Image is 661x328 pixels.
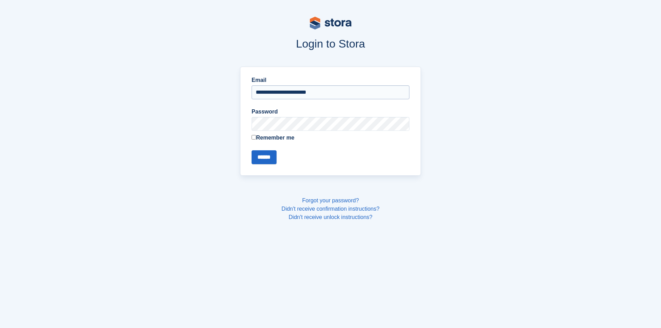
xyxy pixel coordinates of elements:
[302,197,359,203] a: Forgot your password?
[252,135,256,140] input: Remember me
[252,134,409,142] label: Remember me
[310,17,351,30] img: stora-logo-53a41332b3708ae10de48c4981b4e9114cc0af31d8433b30ea865607fb682f29.svg
[108,37,553,50] h1: Login to Stora
[289,214,372,220] a: Didn't receive unlock instructions?
[281,206,379,212] a: Didn't receive confirmation instructions?
[252,108,409,116] label: Password
[252,76,409,84] label: Email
